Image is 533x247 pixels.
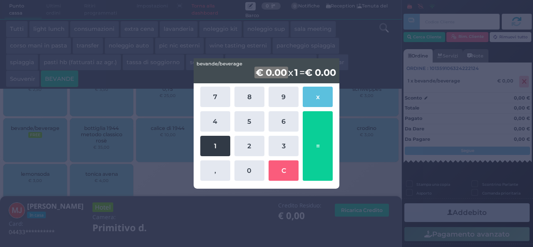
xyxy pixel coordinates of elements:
button: 7 [200,87,230,107]
button: 1 [200,136,230,156]
button: 6 [269,111,299,132]
button: 5 [234,111,264,132]
button: 2 [234,136,264,156]
b: € 0.00 [254,67,288,78]
button: 4 [200,111,230,132]
div: x = [194,58,339,83]
button: 9 [269,87,299,107]
button: , [200,160,230,181]
button: = [303,111,333,181]
button: C [269,160,299,181]
button: x [303,87,333,107]
button: 8 [234,87,264,107]
span: bevande/beverage [197,60,242,67]
b: 1 [293,67,299,78]
button: 0 [234,160,264,181]
button: 3 [269,136,299,156]
b: € 0.00 [305,67,336,78]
